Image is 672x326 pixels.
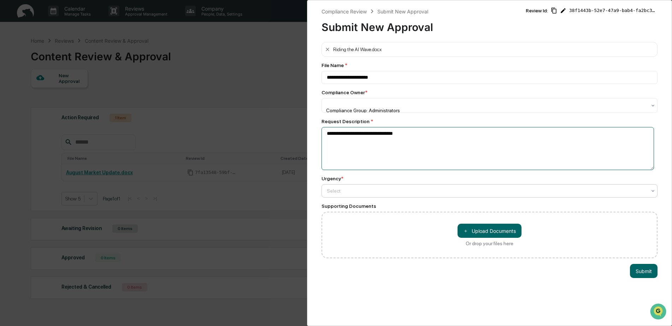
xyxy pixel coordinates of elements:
[630,264,658,278] button: Submit
[4,99,47,112] a: 🔎Data Lookup
[7,15,129,26] p: How can we help?
[120,56,129,65] button: Start new chat
[48,86,90,99] a: 🗄️Attestations
[50,119,86,125] a: Powered byPylon
[322,176,343,181] div: Urgency
[7,54,20,67] img: 1746055101610-c473b297-6a78-478c-a979-82029cc54cd1
[14,89,46,96] span: Preclearance
[551,7,557,14] span: Copy Id
[322,15,526,34] div: Submit New Approval
[58,89,88,96] span: Attestations
[7,90,13,95] div: 🖐️
[569,8,658,13] span: 38f1443b-52e7-47a9-bab4-fa2bc37317dc
[377,8,428,14] div: Submit New Approval
[70,120,86,125] span: Pylon
[463,228,468,234] span: ＋
[458,224,521,238] button: Or drop your files here
[466,241,513,246] div: Or drop your files here
[14,102,45,109] span: Data Lookup
[322,62,658,68] div: File Name
[4,86,48,99] a: 🖐️Preclearance
[24,54,116,61] div: Start new chat
[322,119,658,124] div: Request Description
[322,90,367,95] div: Compliance Owner
[7,103,13,109] div: 🔎
[322,8,367,14] div: Compliance Review
[526,8,548,13] span: Review Id:
[51,90,57,95] div: 🗄️
[649,303,668,322] iframe: Open customer support
[333,47,382,52] div: Riding the AI Wave.docx
[322,203,658,209] div: Supporting Documents
[326,108,524,113] div: Compliance Group: Administrators
[24,61,89,67] div: We're available if you need us!
[560,7,566,14] span: Edit Review ID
